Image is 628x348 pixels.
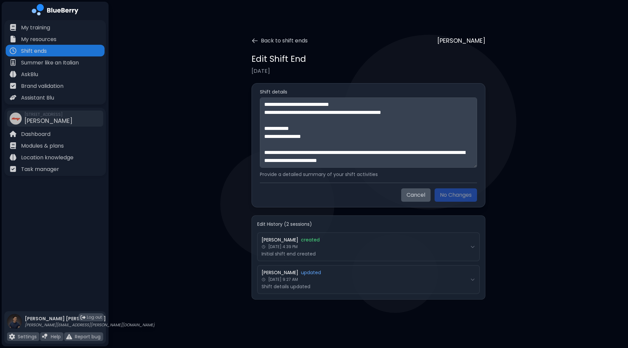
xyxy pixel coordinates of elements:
span: [DATE] 9:27 AM [268,277,298,282]
p: Assistant Blu [21,94,54,102]
p: Dashboard [21,130,50,138]
img: file icon [10,36,16,42]
img: file icon [10,59,16,66]
img: file icon [10,82,16,89]
span: updated [301,270,321,276]
p: Provide a detailed summary of your shift activities [260,171,477,177]
span: [STREET_ADDRESS] [24,112,72,117]
h4: Edit History ( 2 sessions ) [257,221,480,227]
p: Location knowledge [21,154,73,162]
img: file icon [10,142,16,149]
p: Task manager [21,165,59,173]
p: My resources [21,35,56,43]
img: file icon [10,94,16,101]
p: Report bug [75,334,101,340]
p: [PERSON_NAME] [PERSON_NAME] [25,316,155,322]
p: Initial shift end created [262,251,467,257]
p: Shift details updated [262,284,467,290]
img: company logo [32,4,78,18]
p: [DATE] [252,67,485,75]
button: No Changes [435,188,477,202]
p: [PERSON_NAME][EMAIL_ADDRESS][PERSON_NAME][DOMAIN_NAME] [25,322,155,328]
p: Brand validation [21,82,63,90]
span: [PERSON_NAME] [24,117,72,125]
span: [PERSON_NAME] [262,270,298,276]
span: Log out [87,315,102,320]
img: file icon [9,334,15,340]
span: [DATE] 4:39 PM [268,244,298,249]
img: profile photo [7,314,22,336]
img: file icon [10,24,16,31]
img: file icon [66,334,72,340]
p: Settings [18,334,37,340]
p: Shift ends [21,47,47,55]
p: Modules & plans [21,142,64,150]
p: My training [21,24,50,32]
img: company thumbnail [10,113,22,125]
button: Cancel [401,188,431,202]
p: Help [51,334,61,340]
p: [PERSON_NAME] [437,36,485,45]
img: file icon [10,154,16,161]
img: logout [81,315,86,320]
img: file icon [10,47,16,54]
span: created [301,237,320,243]
h1: Edit Shift End [252,53,306,64]
img: file icon [10,166,16,172]
button: Back to shift ends [252,37,308,45]
label: Shift details [260,89,477,95]
img: file icon [10,71,16,77]
p: AskBlu [21,70,38,78]
p: Summer like an Italian [21,59,79,67]
img: file icon [42,334,48,340]
span: [PERSON_NAME] [262,237,298,243]
img: file icon [10,131,16,137]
